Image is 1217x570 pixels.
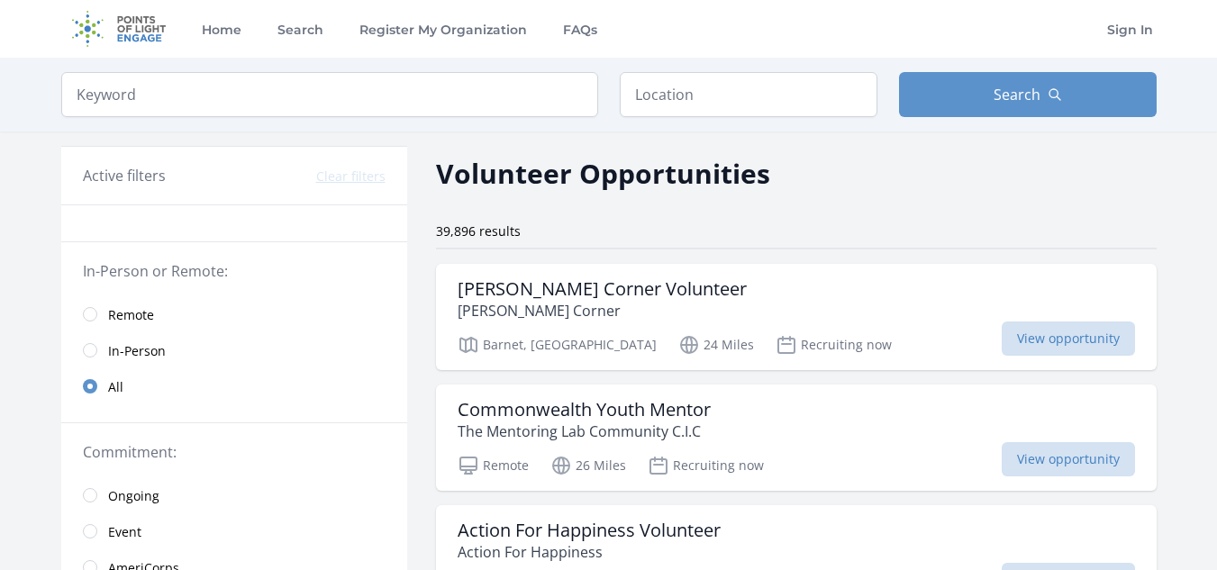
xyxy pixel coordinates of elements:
a: In-Person [61,332,407,368]
h3: [PERSON_NAME] Corner Volunteer [458,278,747,300]
legend: Commitment: [83,441,386,463]
p: Action For Happiness [458,541,721,563]
p: 26 Miles [550,455,626,476]
button: Search [899,72,1157,117]
p: Recruiting now [648,455,764,476]
span: Ongoing [108,487,159,505]
a: Event [61,513,407,549]
h3: Action For Happiness Volunteer [458,520,721,541]
p: The Mentoring Lab Community C.I.C [458,421,711,442]
span: All [108,378,123,396]
a: Commonwealth Youth Mentor The Mentoring Lab Community C.I.C Remote 26 Miles Recruiting now View o... [436,385,1157,491]
span: In-Person [108,342,166,360]
input: Location [620,72,877,117]
h3: Commonwealth Youth Mentor [458,399,711,421]
span: View opportunity [1002,321,1135,356]
a: Ongoing [61,477,407,513]
p: Barnet, [GEOGRAPHIC_DATA] [458,334,657,356]
a: Remote [61,296,407,332]
button: Clear filters [316,167,386,185]
p: Recruiting now [776,334,892,356]
p: Remote [458,455,529,476]
span: View opportunity [1002,442,1135,476]
input: Keyword [61,72,598,117]
a: All [61,368,407,404]
h2: Volunteer Opportunities [436,153,770,194]
span: Remote [108,306,154,324]
p: [PERSON_NAME] Corner [458,300,747,321]
a: [PERSON_NAME] Corner Volunteer [PERSON_NAME] Corner Barnet, [GEOGRAPHIC_DATA] 24 Miles Recruiting... [436,264,1157,370]
legend: In-Person or Remote: [83,260,386,282]
span: 39,896 results [436,222,521,240]
p: 24 Miles [678,334,754,356]
span: Search [994,84,1040,105]
span: Event [108,523,141,541]
h3: Active filters [83,165,166,186]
